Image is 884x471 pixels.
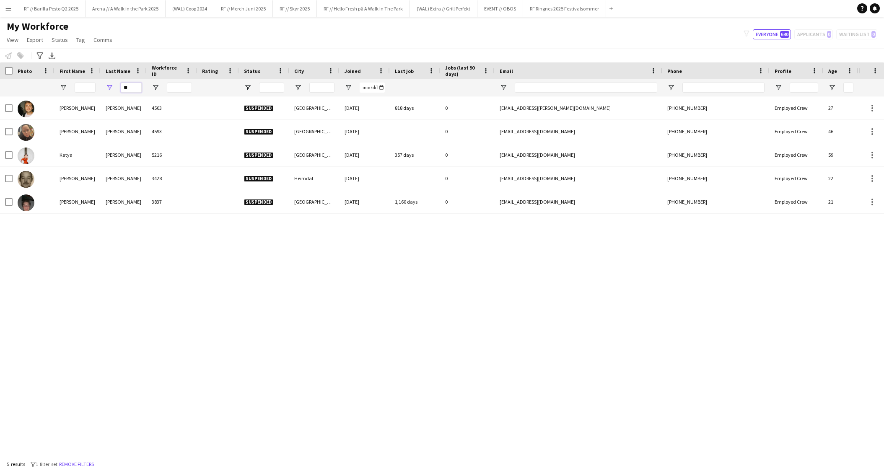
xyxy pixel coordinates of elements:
div: Employed Crew [770,143,823,166]
input: City Filter Input [309,83,334,93]
div: [EMAIL_ADDRESS][DOMAIN_NAME] [495,167,662,190]
div: [PHONE_NUMBER] [662,120,770,143]
div: [PHONE_NUMBER] [662,96,770,119]
a: Comms [90,34,116,45]
span: Export [27,36,43,44]
input: Last Name Filter Input [121,83,142,93]
img: Håkon Alnes Antonsen [18,101,34,117]
div: [PERSON_NAME] [101,96,147,119]
input: Phone Filter Input [682,83,765,93]
span: Suspended [244,176,273,182]
div: [EMAIL_ADDRESS][DOMAIN_NAME] [495,143,662,166]
span: Joined [345,68,361,74]
div: 1,160 days [390,190,440,213]
span: Suspended [244,152,273,158]
div: 59 [823,143,858,166]
button: Open Filter Menu [106,84,113,91]
span: Phone [667,68,682,74]
div: [GEOGRAPHIC_DATA] [289,120,340,143]
span: Workforce ID [152,65,182,77]
div: Employed Crew [770,96,823,119]
span: Status [52,36,68,44]
div: [PERSON_NAME] [101,120,147,143]
div: 3428 [147,167,197,190]
div: [PHONE_NUMBER] [662,143,770,166]
span: Status [244,68,260,74]
button: Open Filter Menu [294,84,302,91]
button: RF // Barilla Pesto Q2 2025 [17,0,86,17]
div: 3837 [147,190,197,213]
span: Profile [775,68,791,74]
span: Age [828,68,837,74]
span: Suspended [244,105,273,111]
span: Last job [395,68,414,74]
a: View [3,34,22,45]
button: RF // Merch Juni 2025 [214,0,273,17]
div: 0 [440,120,495,143]
div: [DATE] [340,143,390,166]
div: [PHONE_NUMBER] [662,190,770,213]
button: Open Filter Menu [775,84,782,91]
div: [PERSON_NAME] [101,190,147,213]
div: [PHONE_NUMBER] [662,167,770,190]
div: 27 [823,96,858,119]
a: Status [48,34,71,45]
button: Open Filter Menu [244,84,251,91]
button: Open Filter Menu [500,84,507,91]
input: Workforce ID Filter Input [167,83,192,93]
span: Tag [76,36,85,44]
div: Employed Crew [770,190,823,213]
div: [PERSON_NAME] [54,120,101,143]
span: Jobs (last 90 days) [445,65,480,77]
div: 46 [823,120,858,143]
input: Age Filter Input [843,83,853,93]
span: Suspended [244,199,273,205]
div: 0 [440,96,495,119]
div: 21 [823,190,858,213]
div: [DATE] [340,190,390,213]
input: Joined Filter Input [360,83,385,93]
div: [EMAIL_ADDRESS][DOMAIN_NAME] [495,190,662,213]
div: 357 days [390,143,440,166]
button: Open Filter Menu [345,84,352,91]
button: Open Filter Menu [667,84,675,91]
input: Status Filter Input [259,83,284,93]
a: Tag [73,34,88,45]
button: RF Ringnes 2025 Festivalsommer [523,0,606,17]
span: Comms [93,36,112,44]
button: Open Filter Menu [60,84,67,91]
div: [PERSON_NAME] [54,96,101,119]
button: RF // Skyr 2025 [273,0,317,17]
div: Employed Crew [770,120,823,143]
input: Profile Filter Input [790,83,818,93]
div: [GEOGRAPHIC_DATA] [289,190,340,213]
div: [EMAIL_ADDRESS][DOMAIN_NAME] [495,120,662,143]
div: 4593 [147,120,197,143]
div: [DATE] [340,167,390,190]
span: View [7,36,18,44]
span: Photo [18,68,32,74]
button: (WAL) Extra // Grill Perfekt [410,0,477,17]
input: Email Filter Input [515,83,657,93]
div: [PERSON_NAME] [54,190,101,213]
div: [GEOGRAPHIC_DATA] [289,96,340,119]
button: Arena // A Walk in the Park 2025 [86,0,166,17]
span: 1 filter set [36,461,57,467]
div: 0 [440,143,495,166]
img: Katya Garcia-Anton [18,148,34,164]
img: Kevin Antonsen [18,171,34,188]
button: Open Filter Menu [152,84,159,91]
span: My Workforce [7,20,68,33]
button: RF // Hello Fresh på A Walk In The Park [317,0,410,17]
div: [DATE] [340,96,390,119]
div: Heimdal [289,167,340,190]
button: (WAL) Coop 2024 [166,0,214,17]
div: 0 [440,167,495,190]
button: EVENT // OBOS [477,0,523,17]
input: First Name Filter Input [75,83,96,93]
div: [PERSON_NAME] [101,143,147,166]
span: Last Name [106,68,130,74]
div: 818 days [390,96,440,119]
div: [PERSON_NAME] [54,167,101,190]
div: [PERSON_NAME] [101,167,147,190]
